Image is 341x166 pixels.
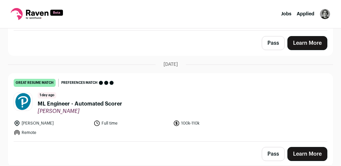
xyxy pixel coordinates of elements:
[287,147,327,161] a: Learn More
[164,61,178,68] span: [DATE]
[38,108,122,115] span: [PERSON_NAME]
[14,129,90,136] li: Remote
[38,92,56,99] span: 1 day ago
[94,120,170,127] li: Full time
[173,120,249,127] li: 100k-110k
[14,79,56,87] div: great resume match
[297,12,314,16] a: Applied
[8,73,333,141] a: great resume match Preferences match 1 day ago ML Engineer - Automated Scorer [PERSON_NAME] [PERS...
[262,36,285,50] button: Pass
[287,36,327,50] a: Learn More
[262,147,285,161] button: Pass
[14,120,90,127] li: [PERSON_NAME]
[320,9,330,19] button: Open dropdown
[320,9,330,19] img: 18951586-medium_jpg
[14,93,32,111] img: 93744b24133d8dfe88eada871c186e1188380b81bf73abaaa405d611e2f95867.jpg
[61,79,98,86] span: Preferences match
[281,12,291,16] a: Jobs
[38,100,122,108] span: ML Engineer - Automated Scorer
